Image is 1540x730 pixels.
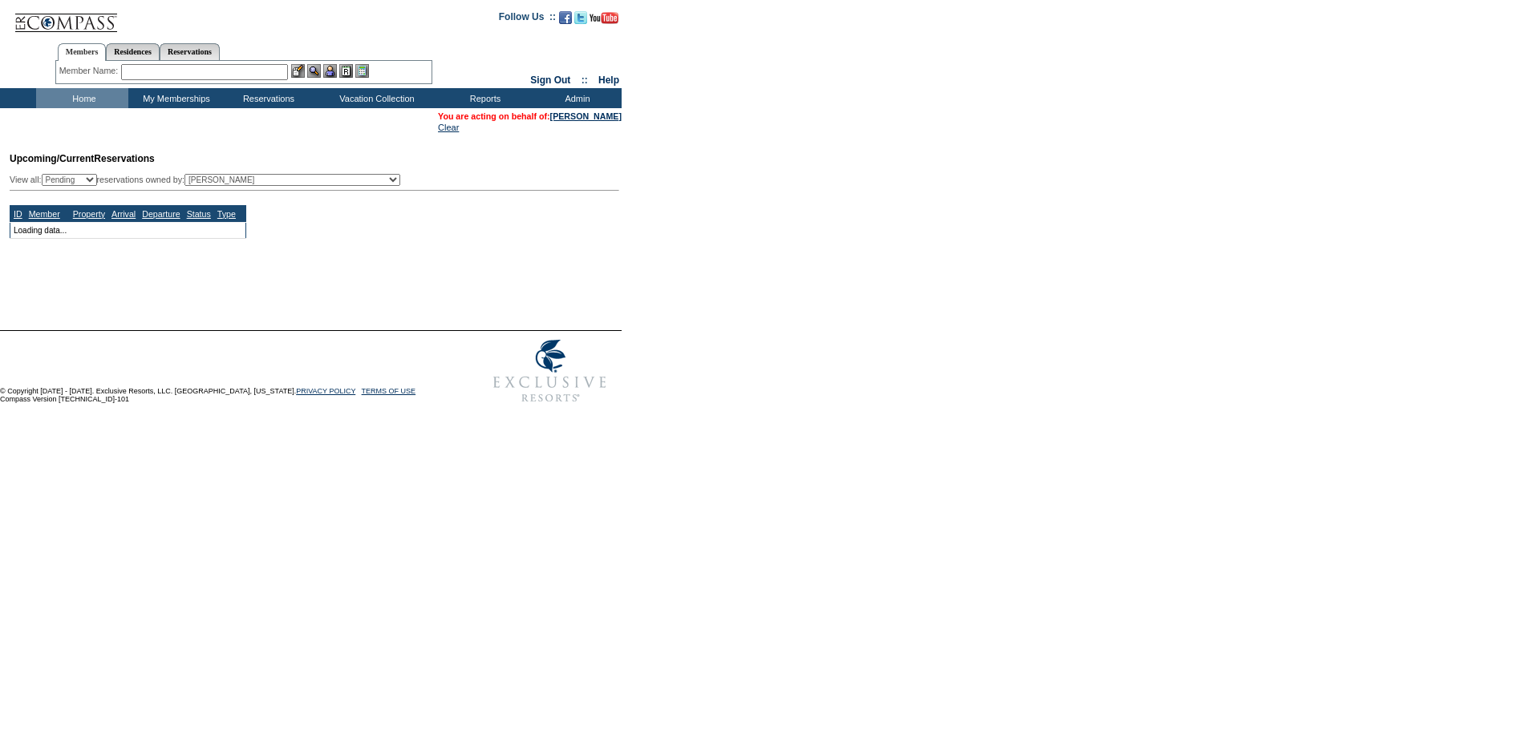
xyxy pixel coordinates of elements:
img: Exclusive Resorts [478,331,622,411]
td: Follow Us :: [499,10,556,29]
a: ID [14,209,22,219]
img: View [307,64,321,78]
a: Sign Out [530,75,570,86]
span: Upcoming/Current [10,153,94,164]
a: Status [187,209,211,219]
a: Become our fan on Facebook [559,16,572,26]
a: [PERSON_NAME] [550,111,622,121]
a: Follow us on Twitter [574,16,587,26]
span: Reservations [10,153,155,164]
img: b_edit.gif [291,64,305,78]
img: Follow us on Twitter [574,11,587,24]
a: Residences [106,43,160,60]
td: My Memberships [128,88,221,108]
div: View all: reservations owned by: [10,174,407,186]
a: Type [217,209,236,219]
td: Vacation Collection [313,88,437,108]
div: Member Name: [59,64,121,78]
a: TERMS OF USE [362,387,416,395]
a: Arrival [111,209,136,219]
a: Members [58,43,107,61]
img: b_calculator.gif [355,64,369,78]
img: Subscribe to our YouTube Channel [590,12,618,24]
img: Impersonate [323,64,337,78]
td: Reservations [221,88,313,108]
a: Subscribe to our YouTube Channel [590,16,618,26]
a: Help [598,75,619,86]
td: Admin [529,88,622,108]
a: Member [29,209,60,219]
td: Home [36,88,128,108]
a: Reservations [160,43,220,60]
td: Loading data... [10,222,246,238]
img: Reservations [339,64,353,78]
td: Reports [437,88,529,108]
span: You are acting on behalf of: [438,111,622,121]
a: Property [73,209,105,219]
span: :: [582,75,588,86]
a: PRIVACY POLICY [296,387,355,395]
a: Departure [142,209,180,219]
img: Become our fan on Facebook [559,11,572,24]
a: Clear [438,123,459,132]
